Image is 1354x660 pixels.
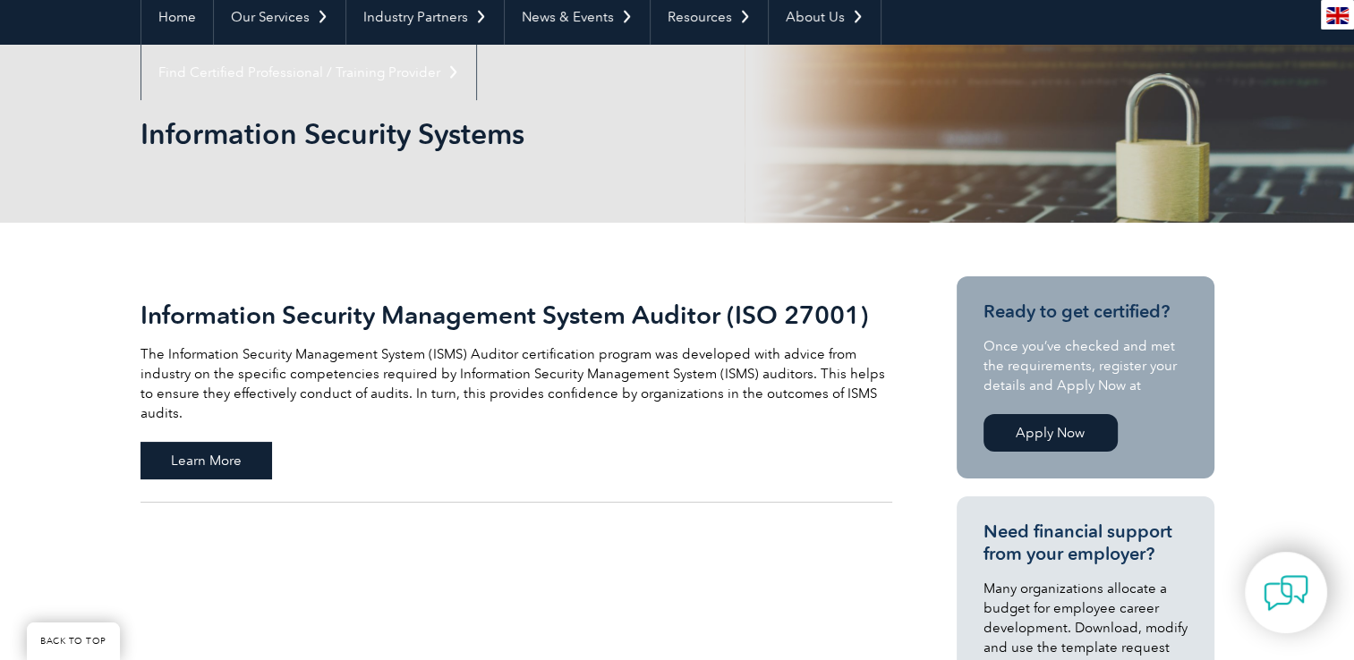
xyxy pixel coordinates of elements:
[141,442,272,479] span: Learn More
[984,414,1118,452] a: Apply Now
[141,300,892,329] h2: Information Security Management System Auditor (ISO 27001)
[141,276,892,503] a: Information Security Management System Auditor (ISO 27001) The Information Security Management Sy...
[141,344,892,423] p: The Information Security Management System (ISMS) Auditor certification program was developed wit...
[984,520,1188,565] h3: Need financial support from your employer?
[27,622,120,660] a: BACK TO TOP
[141,116,828,151] h1: Information Security Systems
[1264,571,1308,615] img: contact-chat.png
[984,336,1188,395] p: Once you’ve checked and met the requirements, register your details and Apply Now at
[984,300,1188,323] h3: Ready to get certified?
[141,45,476,100] a: Find Certified Professional / Training Provider
[1326,7,1349,24] img: en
